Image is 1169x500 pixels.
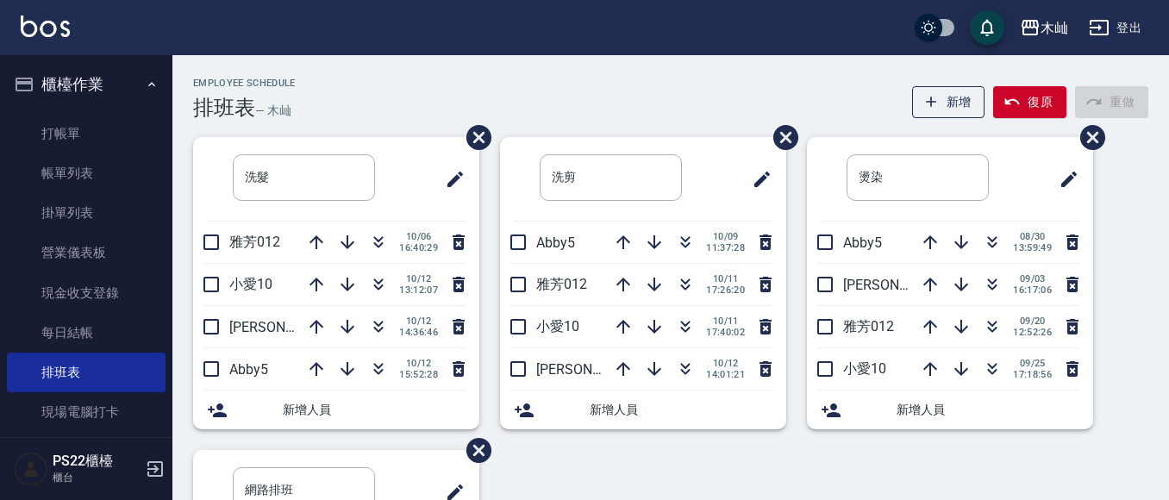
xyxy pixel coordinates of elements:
[229,361,268,378] span: Abby5
[193,96,255,120] h3: 排班表
[453,112,494,163] span: 刪除班表
[53,470,141,485] p: 櫃台
[1048,159,1079,200] span: 修改班表的標題
[540,154,682,201] input: 排版標題
[536,361,647,378] span: [PERSON_NAME]7
[706,316,745,327] span: 10/11
[706,273,745,284] span: 10/11
[1013,316,1052,327] span: 09/20
[993,86,1066,118] button: 復原
[193,78,296,89] h2: Employee Schedule
[1013,10,1075,46] button: 木屾
[500,391,786,429] div: 新增人員
[1013,231,1052,242] span: 08/30
[760,112,801,163] span: 刪除班表
[807,391,1093,429] div: 新增人員
[434,159,466,200] span: 修改班表的標題
[536,318,579,334] span: 小愛10
[706,358,745,369] span: 10/12
[453,425,494,476] span: 刪除班表
[7,193,166,233] a: 掛單列表
[847,154,989,201] input: 排版標題
[1013,358,1052,369] span: 09/25
[399,327,438,338] span: 14:36:46
[706,231,745,242] span: 10/09
[706,242,745,253] span: 11:37:28
[1013,327,1052,338] span: 12:52:26
[706,284,745,296] span: 17:26:20
[843,277,954,293] span: [PERSON_NAME]7
[843,318,894,334] span: 雅芳012
[53,453,141,470] h5: PS22櫃檯
[1082,12,1148,44] button: 登出
[7,273,166,313] a: 現金收支登錄
[1041,17,1068,39] div: 木屾
[7,114,166,153] a: 打帳單
[229,276,272,292] span: 小愛10
[399,284,438,296] span: 13:12:07
[1013,369,1052,380] span: 17:18:56
[399,231,438,242] span: 10/06
[912,86,985,118] button: 新增
[741,159,772,200] span: 修改班表的標題
[399,316,438,327] span: 10/12
[843,234,882,251] span: Abby5
[399,358,438,369] span: 10/12
[229,319,341,335] span: [PERSON_NAME]7
[229,234,280,250] span: 雅芳012
[1013,284,1052,296] span: 16:17:06
[706,369,745,380] span: 14:01:21
[7,353,166,392] a: 排班表
[1067,112,1108,163] span: 刪除班表
[970,10,1004,45] button: save
[7,392,166,432] a: 現場電腦打卡
[706,327,745,338] span: 17:40:02
[7,233,166,272] a: 營業儀表板
[255,102,291,120] h6: — 木屾
[1013,242,1052,253] span: 13:59:49
[536,276,587,292] span: 雅芳012
[7,62,166,107] button: 櫃檯作業
[1013,273,1052,284] span: 09/03
[897,401,1079,419] span: 新增人員
[283,401,466,419] span: 新增人員
[843,360,886,377] span: 小愛10
[233,154,375,201] input: 排版標題
[399,273,438,284] span: 10/12
[193,391,479,429] div: 新增人員
[7,153,166,193] a: 帳單列表
[7,313,166,353] a: 每日結帳
[14,452,48,486] img: Person
[536,234,575,251] span: Abby5
[399,369,438,380] span: 15:52:28
[399,242,438,253] span: 16:40:29
[21,16,70,37] img: Logo
[590,401,772,419] span: 新增人員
